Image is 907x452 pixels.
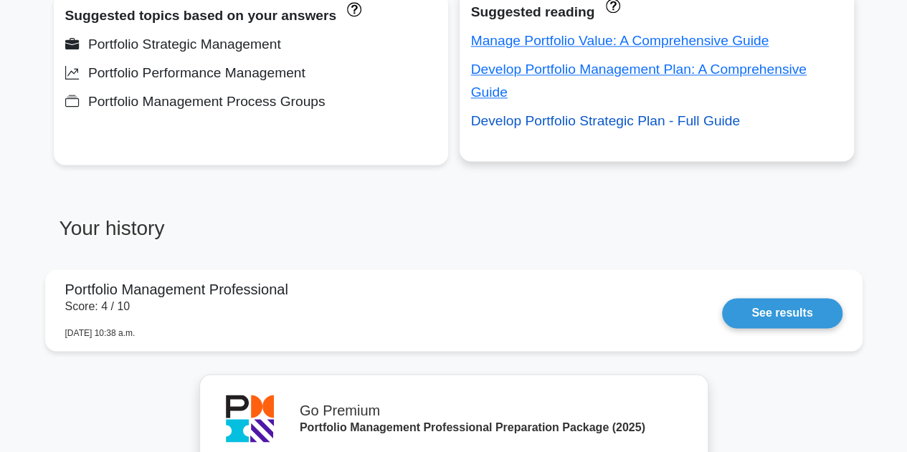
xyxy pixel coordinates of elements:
a: Develop Portfolio Strategic Plan - Full Guide [471,113,740,128]
div: Portfolio Performance Management [65,62,437,85]
div: Suggested reading [471,1,842,24]
h3: Your history [54,216,445,252]
div: Portfolio Strategic Management [65,33,437,56]
a: Develop Portfolio Management Plan: A Comprehensive Guide [471,62,807,100]
a: See results [722,298,842,328]
div: Portfolio Management Process Groups [65,90,437,113]
a: These topics have been answered less than 50% correct. Topics disapear when you answer questions ... [343,1,361,16]
div: Suggested topics based on your answers [65,4,437,27]
a: Manage Portfolio Value: A Comprehensive Guide [471,33,769,48]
